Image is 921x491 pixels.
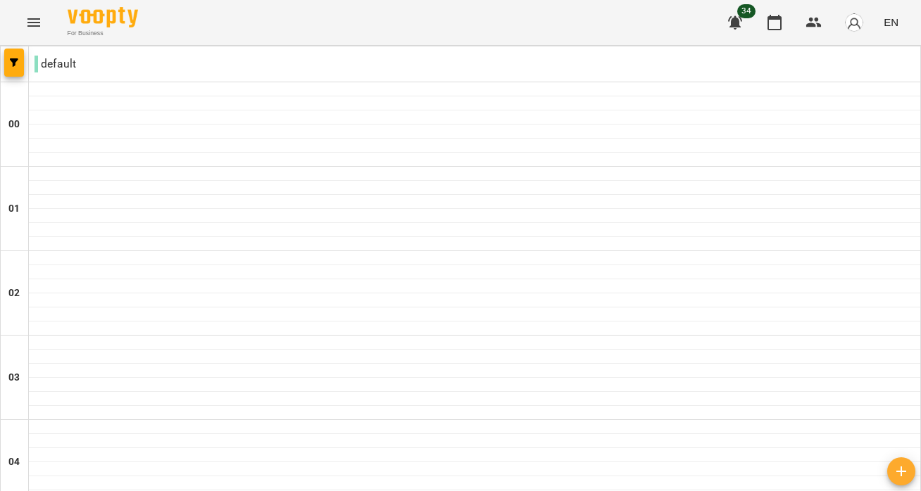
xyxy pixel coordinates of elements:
[878,9,904,35] button: EN
[35,56,76,72] p: default
[844,13,864,32] img: avatar_s.png
[8,117,20,132] h6: 00
[8,454,20,470] h6: 04
[68,29,138,38] span: For Business
[17,6,51,39] button: Menu
[887,457,915,485] button: Add lesson
[8,370,20,385] h6: 03
[884,15,898,30] span: EN
[8,286,20,301] h6: 02
[68,7,138,27] img: Voopty Logo
[8,201,20,217] h6: 01
[737,4,756,18] span: 34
